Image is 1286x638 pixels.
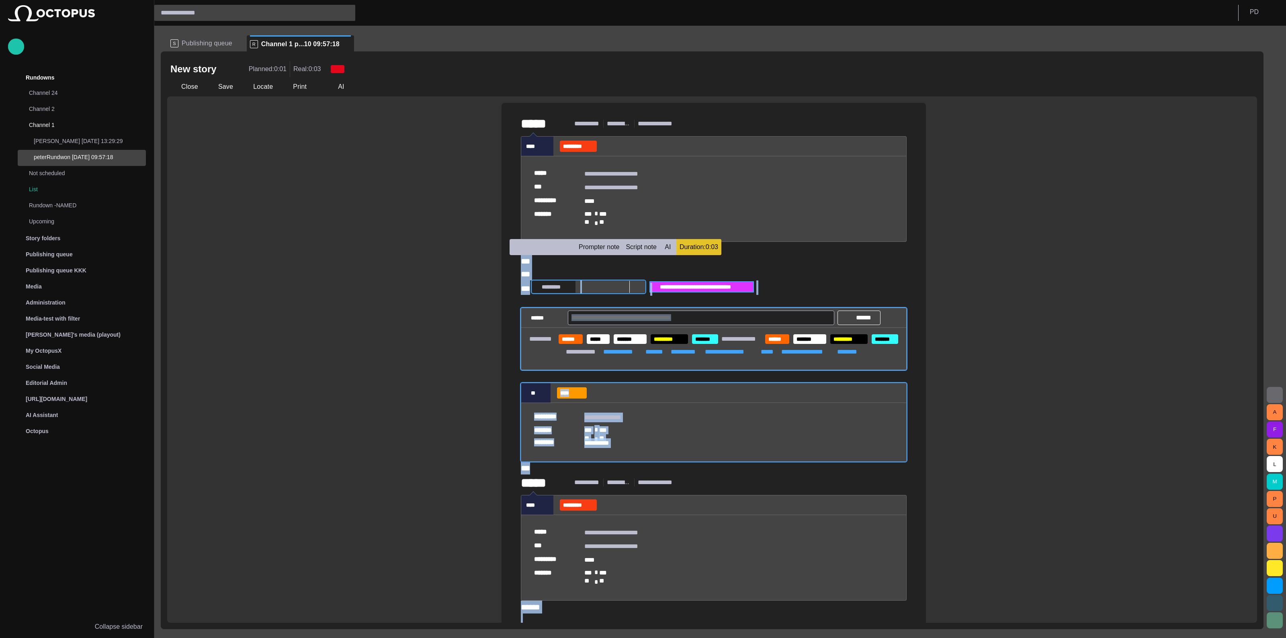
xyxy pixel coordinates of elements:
p: Not scheduled [29,169,130,177]
p: [URL][DOMAIN_NAME] [26,395,87,403]
div: RChannel 1 p...10 09:57:18 [247,35,354,51]
button: PD [1243,5,1281,19]
div: AI Assistant [8,407,146,423]
button: AI [324,80,347,94]
button: AI [660,239,676,255]
p: List [29,185,146,193]
button: K [1267,439,1283,455]
p: Octopus [26,427,49,435]
p: Administration [26,299,66,307]
button: P [1267,491,1283,507]
p: Upcoming [29,217,130,225]
button: F [1267,421,1283,438]
div: Media-test with filter [8,311,146,327]
p: P D [1250,7,1259,17]
div: SPublishing queue [167,35,247,51]
div: Octopus [8,423,146,439]
p: Publishing queue [26,250,73,258]
p: My OctopusX [26,347,61,355]
span: Publishing queue [182,39,232,47]
button: U [1267,508,1283,524]
ul: main menu [8,70,146,439]
button: A [1267,404,1283,420]
button: M [1267,474,1283,490]
div: [URL][DOMAIN_NAME] [8,391,146,407]
p: S [170,39,178,47]
span: Channel 1 p...10 09:57:18 [261,40,340,48]
p: Channel 1 [29,121,130,129]
div: Media [8,278,146,294]
p: Rundowns [26,74,55,82]
button: Save [204,80,236,94]
p: Social Media [26,363,60,371]
p: Real: 0:03 [293,64,321,74]
p: AI Assistant [26,411,58,419]
button: Close [167,80,201,94]
p: Media [26,282,42,290]
p: [PERSON_NAME]'s media (playout) [26,331,121,339]
div: peterRundwon [DATE] 09:57:18 [18,150,146,166]
p: Rundown -NAMED [29,201,130,209]
img: Octopus News Room [8,5,95,21]
button: Collapse sidebar [8,619,146,635]
div: [PERSON_NAME]'s media (playout) [8,327,146,343]
p: peterRundwon [DATE] 09:57:18 [34,153,146,161]
button: Prompter note [575,239,623,255]
p: R [250,40,258,48]
p: Collapse sidebar [95,622,143,632]
p: Publishing queue KKK [26,266,86,274]
p: Channel 2 [29,105,130,113]
button: Print [279,80,321,94]
p: Story folders [26,234,60,242]
div: List [13,182,146,198]
h2: New story [170,63,217,76]
p: Media-test with filter [26,315,80,323]
button: L [1267,456,1283,472]
button: Locate [239,80,276,94]
p: [PERSON_NAME] [DATE] 13:29:29 [34,137,146,145]
div: [PERSON_NAME] [DATE] 13:29:29 [18,134,146,150]
p: Editorial Admin [26,379,67,387]
button: Script note [623,239,659,255]
p: Channel 24 [29,89,130,97]
div: Publishing queue [8,246,146,262]
p: Planned: 0:01 [249,64,287,74]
